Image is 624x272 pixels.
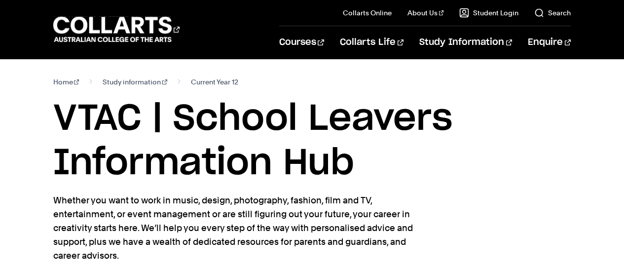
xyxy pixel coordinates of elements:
[419,26,512,59] a: Study Information
[53,75,79,89] a: Home
[103,75,167,89] a: Study information
[53,194,413,263] p: Whether you want to work in music, design, photography, fashion, film and TV, entertainment, or e...
[407,8,444,18] a: About Us
[191,75,238,89] span: Current Year 12
[53,97,571,186] h1: VTAC | School Leavers Information Hub
[534,8,571,18] a: Search
[340,26,404,59] a: Collarts Life
[279,26,324,59] a: Courses
[53,15,180,43] div: Go to homepage
[343,8,392,18] a: Collarts Online
[459,8,518,18] a: Student Login
[528,26,571,59] a: Enquire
